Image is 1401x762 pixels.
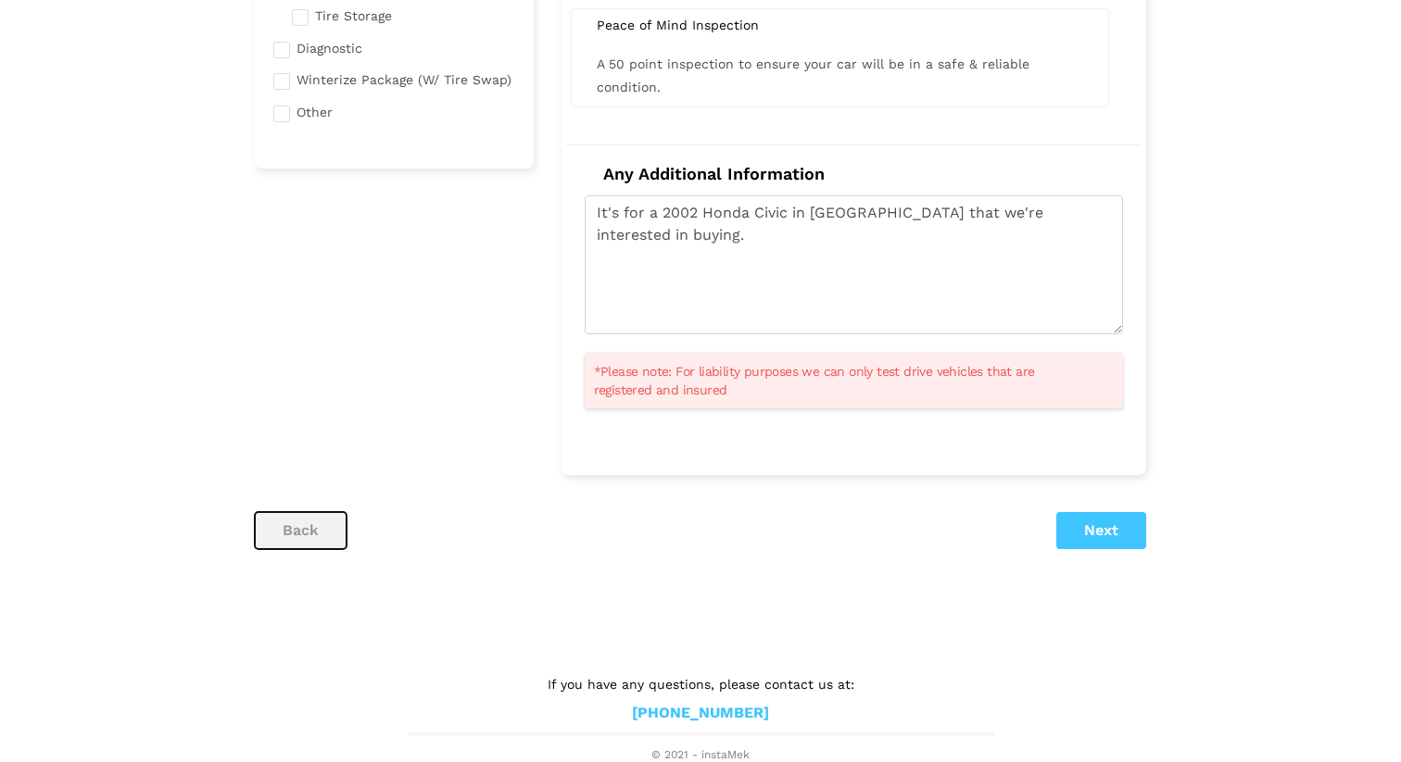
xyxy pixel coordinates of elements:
button: Next [1056,512,1146,549]
span: *Please note: For liability purposes we can only test drive vehicles that are registered and insured [594,362,1091,399]
button: back [255,512,347,549]
h4: Any Additional Information [585,164,1123,184]
span: A 50 point inspection to ensure your car will be in a safe & reliable condition. [597,56,1029,94]
a: [PHONE_NUMBER] [632,704,769,723]
p: If you have any questions, please contact us at: [409,674,992,694]
div: Peace of Mind Inspection [583,17,1097,33]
